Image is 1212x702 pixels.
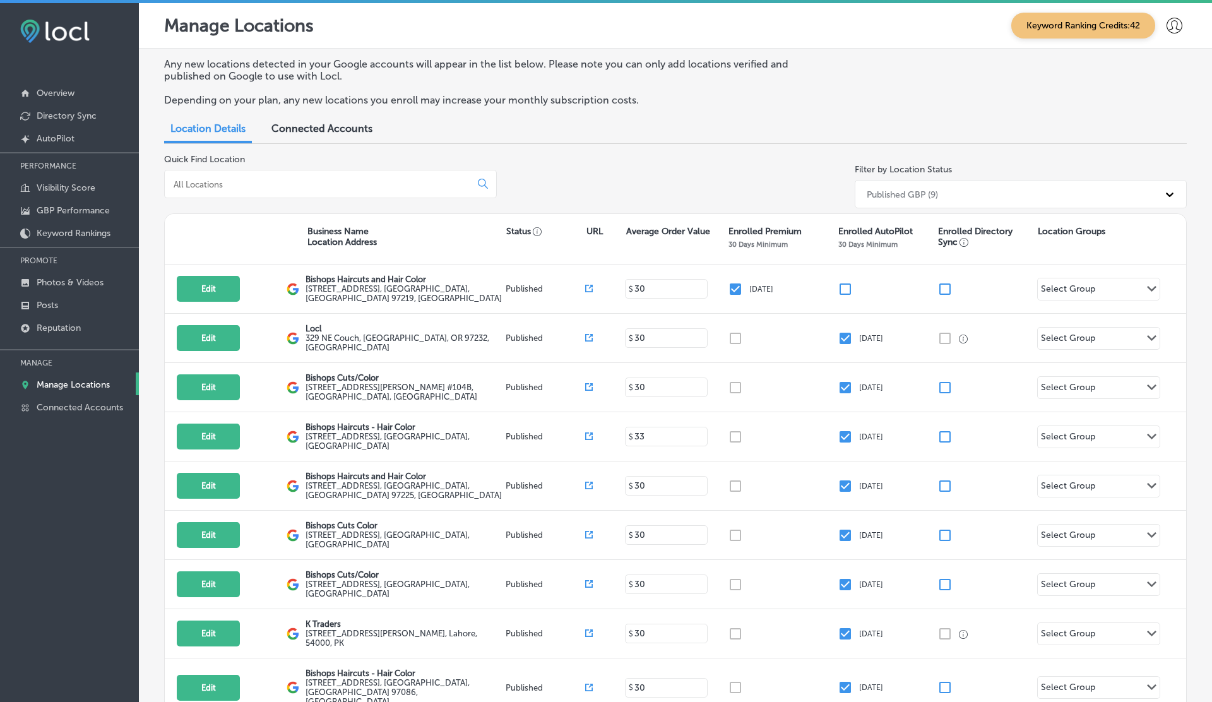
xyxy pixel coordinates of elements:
[164,154,245,165] label: Quick Find Location
[306,530,502,549] label: [STREET_ADDRESS] , [GEOGRAPHIC_DATA], [GEOGRAPHIC_DATA]
[287,578,299,591] img: logo
[506,432,586,441] p: Published
[306,432,502,451] label: [STREET_ADDRESS] , [GEOGRAPHIC_DATA], [GEOGRAPHIC_DATA]
[306,521,502,530] p: Bishops Cuts Color
[37,277,104,288] p: Photos & Videos
[1041,480,1095,495] div: Select Group
[629,580,633,589] p: $
[177,522,240,548] button: Edit
[306,570,502,580] p: Bishops Cuts/Color
[37,402,123,413] p: Connected Accounts
[506,383,586,392] p: Published
[629,383,633,392] p: $
[506,481,586,491] p: Published
[172,179,468,190] input: All Locations
[859,432,883,441] p: [DATE]
[506,683,586,693] p: Published
[306,619,502,629] p: K Traders
[307,226,377,247] p: Business Name Location Address
[838,240,898,249] p: 30 Days Minimum
[177,374,240,400] button: Edit
[1041,628,1095,643] div: Select Group
[177,571,240,597] button: Edit
[37,133,74,144] p: AutoPilot
[287,381,299,394] img: logo
[164,58,829,82] p: Any new locations detected in your Google accounts will appear in the list below. Please note you...
[20,20,90,43] img: fda3e92497d09a02dc62c9cd864e3231.png
[287,283,299,295] img: logo
[37,205,110,216] p: GBP Performance
[306,481,502,500] label: [STREET_ADDRESS] , [GEOGRAPHIC_DATA], [GEOGRAPHIC_DATA] 97225, [GEOGRAPHIC_DATA]
[838,226,913,237] p: Enrolled AutoPilot
[306,629,502,648] label: [STREET_ADDRESS][PERSON_NAME] , Lahore, 54000, PK
[177,424,240,449] button: Edit
[506,284,586,294] p: Published
[629,285,633,294] p: $
[629,482,633,491] p: $
[586,226,603,237] p: URL
[859,629,883,638] p: [DATE]
[1038,226,1105,237] p: Location Groups
[37,182,95,193] p: Visibility Score
[306,333,502,352] label: 329 NE Couch , [GEOGRAPHIC_DATA], OR 97232, [GEOGRAPHIC_DATA]
[37,228,110,239] p: Keyword Rankings
[306,275,502,284] p: Bishops Haircuts and Hair Color
[506,530,586,540] p: Published
[287,480,299,492] img: logo
[855,164,952,175] label: Filter by Location Status
[626,226,710,237] p: Average Order Value
[287,431,299,443] img: logo
[177,473,240,499] button: Edit
[306,373,502,383] p: Bishops Cuts/Color
[287,681,299,694] img: logo
[164,94,829,106] p: Depending on your plan, any new locations you enroll may increase your monthly subscription costs.
[728,240,788,249] p: 30 Days Minimum
[749,285,773,294] p: [DATE]
[629,432,633,441] p: $
[271,122,372,134] span: Connected Accounts
[287,529,299,542] img: logo
[177,325,240,351] button: Edit
[1011,13,1155,39] span: Keyword Ranking Credits: 42
[37,88,74,98] p: Overview
[306,422,502,432] p: Bishops Haircuts - Hair Color
[164,15,314,36] p: Manage Locations
[37,379,110,390] p: Manage Locations
[177,621,240,646] button: Edit
[37,300,58,311] p: Posts
[177,675,240,701] button: Edit
[287,332,299,345] img: logo
[859,334,883,343] p: [DATE]
[506,333,586,343] p: Published
[859,482,883,491] p: [DATE]
[506,226,586,237] p: Status
[1041,682,1095,696] div: Select Group
[1041,530,1095,544] div: Select Group
[859,531,883,540] p: [DATE]
[629,629,633,638] p: $
[287,628,299,640] img: logo
[629,683,633,692] p: $
[1041,333,1095,347] div: Select Group
[37,323,81,333] p: Reputation
[859,683,883,692] p: [DATE]
[938,226,1031,247] p: Enrolled Directory Sync
[306,669,502,678] p: Bishops Haircuts - Hair Color
[306,324,502,333] p: Locl
[859,580,883,589] p: [DATE]
[306,383,502,402] label: [STREET_ADDRESS][PERSON_NAME] #104B , [GEOGRAPHIC_DATA], [GEOGRAPHIC_DATA]
[629,531,633,540] p: $
[306,472,502,481] p: Bishops Haircuts and Hair Color
[37,110,97,121] p: Directory Sync
[506,629,586,638] p: Published
[859,383,883,392] p: [DATE]
[728,226,802,237] p: Enrolled Premium
[506,580,586,589] p: Published
[1041,283,1095,298] div: Select Group
[629,334,633,343] p: $
[306,284,502,303] label: [STREET_ADDRESS] , [GEOGRAPHIC_DATA], [GEOGRAPHIC_DATA] 97219, [GEOGRAPHIC_DATA]
[306,580,502,598] label: [STREET_ADDRESS] , [GEOGRAPHIC_DATA], [GEOGRAPHIC_DATA]
[867,189,938,199] div: Published GBP (9)
[1041,579,1095,593] div: Select Group
[1041,382,1095,396] div: Select Group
